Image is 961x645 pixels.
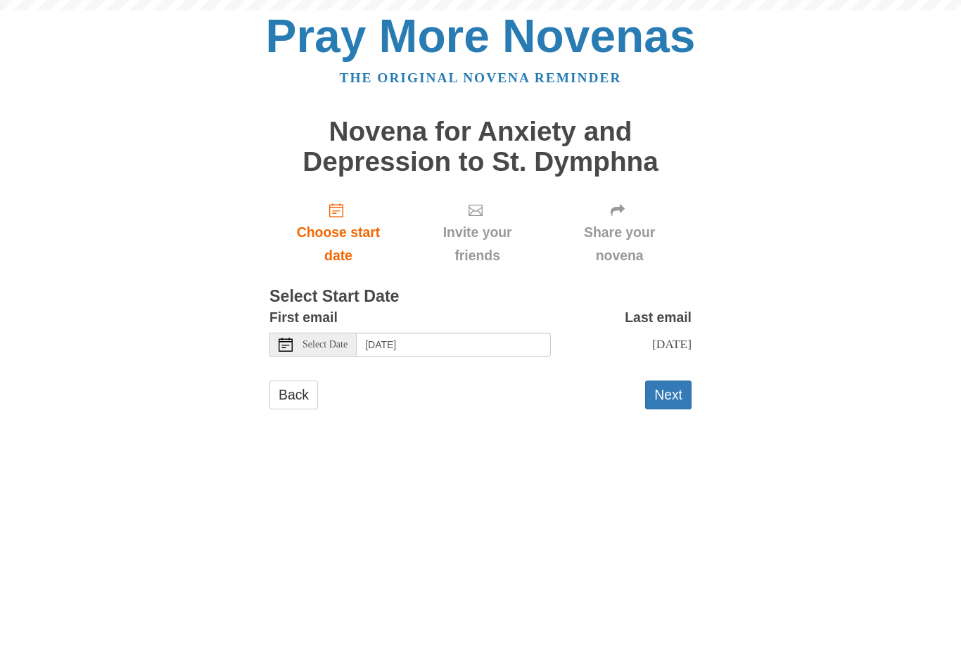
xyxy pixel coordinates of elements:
label: First email [269,306,338,329]
a: Pray More Novenas [266,10,696,62]
span: Share your novena [561,221,677,267]
a: Choose start date [269,191,407,274]
div: Click "Next" to confirm your start date first. [547,191,692,274]
div: Click "Next" to confirm your start date first. [407,191,547,274]
button: Next [645,381,692,409]
span: Select Date [303,340,348,350]
span: [DATE] [652,337,692,351]
span: Invite your friends [421,221,533,267]
a: The original novena reminder [340,70,622,85]
label: Last email [625,306,692,329]
h1: Novena for Anxiety and Depression to St. Dymphna [269,117,692,177]
a: Back [269,381,318,409]
h3: Select Start Date [269,288,692,306]
span: Choose start date [284,221,393,267]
